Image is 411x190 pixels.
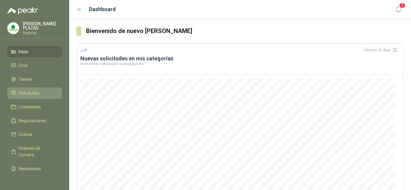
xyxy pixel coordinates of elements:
span: Solicitudes [19,90,39,96]
h3: Bienvenido de nuevo [PERSON_NAME] [86,26,404,36]
button: 7 [393,4,404,15]
a: Órdenes de Compra [7,143,62,161]
span: Negociaciones [19,117,46,124]
a: Remisiones [7,163,62,174]
p: Número de solicitudes nuevas por día [80,62,400,66]
span: Remisiones [19,165,41,172]
p: Rodiclar [23,31,62,35]
span: Chat [19,62,28,69]
span: Cotizar [19,131,32,138]
span: 7 [399,3,406,8]
a: Negociaciones [7,115,62,126]
img: Logo peakr [7,7,38,14]
a: Cotizar [7,129,62,140]
span: Tareas [19,76,32,83]
a: Tareas [7,74,62,85]
img: Company Logo [8,23,19,34]
span: Licitaciones [19,104,41,110]
h1: Dashboard [89,5,116,14]
span: Órdenes de Compra [19,145,56,158]
p: [PERSON_NAME] PLAZAS [23,22,62,30]
span: Inicio [19,48,28,55]
a: Inicio [7,46,62,57]
a: Chat [7,60,62,71]
a: Licitaciones [7,101,62,113]
div: Últimos 30 días [364,45,400,55]
a: Solicitudes [7,87,62,99]
h3: Nuevas solicitudes en mis categorías [80,55,400,62]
